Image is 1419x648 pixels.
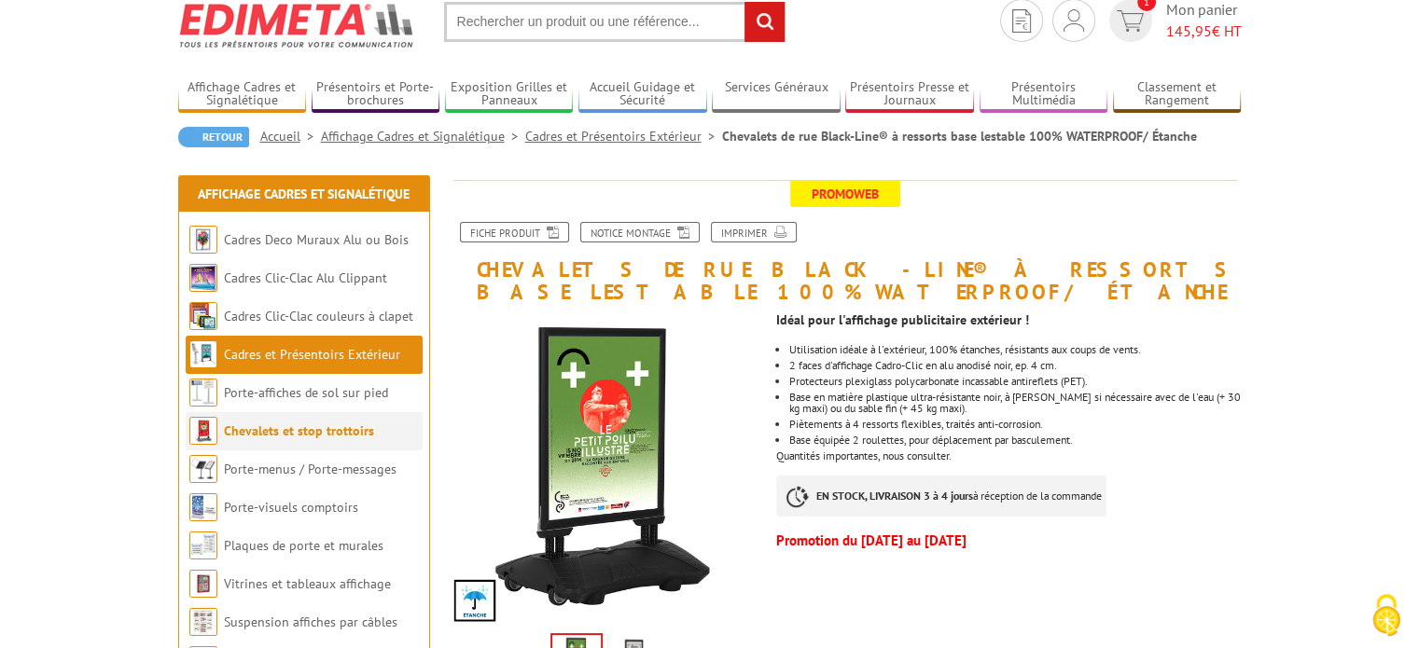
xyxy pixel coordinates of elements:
[1166,21,1242,42] span: € HT
[312,79,440,110] a: Présentoirs et Porte-brochures
[789,344,1241,355] li: Utilisation idéale à l'extérieur, 100% étanches, résistants aux coups de vents.
[1113,79,1242,110] a: Classement et Rangement
[776,311,1029,328] strong: Idéal pour l'affichage publicitaire extérieur !
[224,384,388,401] a: Porte-affiches de sol sur pied
[1012,9,1031,33] img: devis rapide
[198,186,410,202] a: Affichage Cadres et Signalétique
[776,476,1106,517] p: à réception de la commande
[722,127,1197,145] li: Chevalets de rue Black-Line® à ressorts base lestable 100% WATERPROOF/ Étanche
[445,79,574,110] a: Exposition Grilles et Panneaux
[189,302,217,330] img: Cadres Clic-Clac couleurs à clapet
[790,181,900,207] span: Promoweb
[178,79,307,110] a: Affichage Cadres et Signalétique
[789,419,1241,430] li: Piètements à 4 ressorts flexibles, traités anti-corrosion.
[189,264,217,292] img: Cadres Clic-Clac Alu Clippant
[580,222,700,242] a: Notice Montage
[189,493,217,521] img: Porte-visuels comptoirs
[260,128,321,145] a: Accueil
[744,2,785,42] input: rechercher
[578,79,707,110] a: Accueil Guidage et Sécurité
[224,537,383,554] a: Plaques de porte et murales
[224,614,397,630] a: Suspension affiches par câbles
[189,608,217,636] img: Suspension affiches par câbles
[224,575,391,592] a: Vitrines et tableaux affichage
[224,269,387,286] a: Cadres Clic-Clac Alu Clippant
[789,360,1241,371] li: 2 faces d'affichage Cadro-Clic en alu anodisé noir, ep. 4 cm.
[789,376,1241,387] li: Protecteurs plexiglass polycarbonate incassable antireflets (PET).
[189,531,217,559] img: Plaques de porte et murales
[816,489,973,503] strong: EN STOCK, LIVRAISON 3 à 4 jours
[444,2,786,42] input: Rechercher un produit ou une référence...
[224,346,400,363] a: Cadres et Présentoirs Extérieur
[1064,9,1084,32] img: devis rapide
[321,128,525,145] a: Affichage Cadres et Signalétique
[460,222,569,242] a: Fiche produit
[189,340,217,368] img: Cadres et Présentoirs Extérieur
[224,499,358,516] a: Porte-visuels comptoirs
[224,422,374,439] a: Chevalets et stop trottoirs
[224,308,413,324] a: Cadres Clic-Clac couleurs à clapet
[1117,10,1144,32] img: devis rapide
[189,379,217,407] img: Porte-affiches de sol sur pied
[789,434,1241,446] li: Base équipée 2 roulettes, pour déplacement par basculement.
[525,128,722,145] a: Cadres et Présentoirs Extérieur
[980,79,1108,110] a: Présentoirs Multimédia
[189,570,217,598] img: Vitrines et tableaux affichage
[224,231,409,248] a: Cadres Deco Muraux Alu ou Bois
[449,312,763,627] img: chevalets_et_stop_trottoirs_215323nr.jpg
[712,79,841,110] a: Services Généraux
[189,417,217,445] img: Chevalets et stop trottoirs
[1363,592,1410,639] img: Cookies (fenêtre modale)
[776,303,1255,556] div: Quantités importantes, nous consulter.
[1166,21,1212,40] span: 145,95
[711,222,797,242] a: Imprimer
[845,79,974,110] a: Présentoirs Presse et Journaux
[789,392,1241,414] li: Base en matière plastique ultra-résistante noir, à [PERSON_NAME] si nécessaire avec de l'eau (+ 3...
[1354,585,1419,648] button: Cookies (fenêtre modale)
[776,535,1241,546] p: Promotion du [DATE] au [DATE]
[189,226,217,254] img: Cadres Deco Muraux Alu ou Bois
[189,455,217,483] img: Porte-menus / Porte-messages
[224,461,396,477] a: Porte-menus / Porte-messages
[178,127,249,147] a: Retour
